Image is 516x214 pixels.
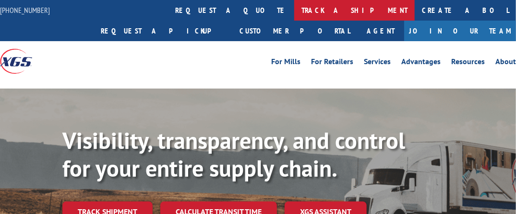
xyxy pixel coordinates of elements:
[311,58,353,68] a: For Retailers
[495,58,516,68] a: About
[94,21,232,41] a: Request a pickup
[62,125,405,183] b: Visibility, transparency, and control for your entire supply chain.
[401,58,441,68] a: Advantages
[357,21,404,41] a: Agent
[404,21,516,41] a: Join Our Team
[271,58,300,68] a: For Mills
[364,58,391,68] a: Services
[232,21,357,41] a: Customer Portal
[451,58,485,68] a: Resources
